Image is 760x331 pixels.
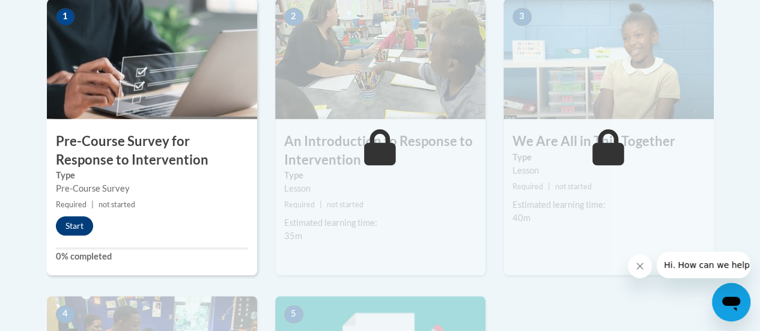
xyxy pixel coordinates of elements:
[512,151,705,164] label: Type
[56,305,75,323] span: 4
[284,216,476,229] div: Estimated learning time:
[91,200,94,209] span: |
[512,8,532,26] span: 3
[284,231,302,241] span: 35m
[275,132,485,169] h3: An Introduction to Response to Intervention
[56,8,75,26] span: 1
[657,252,750,278] iframe: Message from company
[548,182,550,191] span: |
[628,254,652,278] iframe: Close message
[512,182,543,191] span: Required
[7,8,97,18] span: Hi. How can we help?
[512,198,705,211] div: Estimated learning time:
[56,182,248,195] div: Pre-Course Survey
[512,213,530,223] span: 40m
[99,200,135,209] span: not started
[503,132,714,151] h3: We Are All in This Together
[555,182,592,191] span: not started
[320,200,322,209] span: |
[56,169,248,182] label: Type
[56,216,93,235] button: Start
[327,200,363,209] span: not started
[284,305,303,323] span: 5
[512,164,705,177] div: Lesson
[284,182,476,195] div: Lesson
[284,169,476,182] label: Type
[47,132,257,169] h3: Pre-Course Survey for Response to Intervention
[284,8,303,26] span: 2
[284,200,315,209] span: Required
[712,283,750,321] iframe: Button to launch messaging window
[56,200,87,209] span: Required
[56,250,248,263] label: 0% completed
